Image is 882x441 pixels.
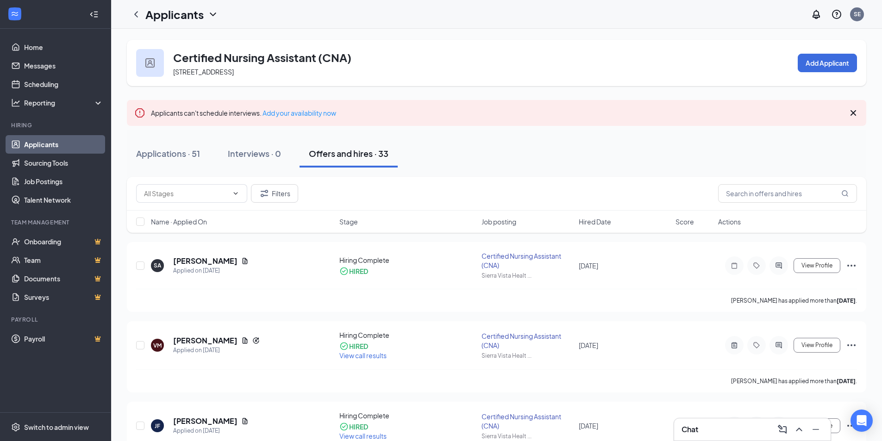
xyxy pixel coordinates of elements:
[173,416,238,426] h5: [PERSON_NAME]
[173,426,249,435] div: Applied on [DATE]
[339,330,476,340] div: Hiring Complete
[579,261,598,270] span: [DATE]
[811,9,822,20] svg: Notifications
[24,98,104,107] div: Reporting
[851,410,873,432] div: Open Intercom Messenger
[837,297,856,304] b: [DATE]
[676,217,694,226] span: Score
[579,341,598,349] span: [DATE]
[232,190,239,197] svg: ChevronDown
[854,10,861,18] div: SE
[801,342,832,348] span: View Profile
[731,297,857,304] p: [PERSON_NAME] has applied more than .
[228,148,281,159] div: Interviews · 0
[339,342,349,351] svg: CheckmarkCircle
[173,346,260,355] div: Applied on [DATE]
[339,422,349,431] svg: CheckmarkCircle
[846,340,857,351] svg: Ellipses
[173,256,238,266] h5: [PERSON_NAME]
[11,98,20,107] svg: Analysis
[339,351,387,360] span: View call results
[810,424,821,435] svg: Minimize
[134,107,145,118] svg: Error
[173,266,249,275] div: Applied on [DATE]
[349,422,368,431] div: HIRED
[24,251,103,269] a: TeamCrown
[10,9,19,19] svg: WorkstreamLogo
[482,272,573,280] div: Sierra Vista Healt ...
[24,154,103,172] a: Sourcing Tools
[848,107,859,118] svg: Cross
[775,422,790,437] button: ComposeMessage
[482,217,516,226] span: Job posting
[89,10,99,19] svg: Collapse
[263,109,336,117] a: Add your availability now
[798,54,857,72] button: Add Applicant
[24,232,103,251] a: OnboardingCrown
[24,172,103,191] a: Job Postings
[11,218,101,226] div: Team Management
[846,260,857,271] svg: Ellipses
[801,262,832,269] span: View Profile
[339,411,476,420] div: Hiring Complete
[792,422,807,437] button: ChevronUp
[24,288,103,306] a: SurveysCrown
[24,56,103,75] a: Messages
[349,267,368,276] div: HIRED
[154,261,161,269] div: SA
[579,217,611,226] span: Hired Date
[24,135,103,154] a: Applicants
[153,342,162,349] div: VM
[482,251,573,270] div: Certified Nursing Assistant (CNA)
[251,184,298,203] button: Filter Filters
[794,338,840,353] button: View Profile
[482,352,573,360] div: Sierra Vista Healt ...
[482,412,573,430] div: Certified Nursing Assistant (CNA)
[252,337,260,344] svg: Reapply
[144,188,228,199] input: All Stages
[349,342,368,351] div: HIRED
[773,262,784,269] svg: ActiveChat
[729,342,740,349] svg: ActiveNote
[24,38,103,56] a: Home
[155,422,160,430] div: JF
[24,75,103,93] a: Scheduling
[339,217,358,226] span: Stage
[11,316,101,323] div: Payroll
[837,378,856,385] b: [DATE]
[145,6,204,22] h1: Applicants
[136,148,200,159] div: Applications · 51
[751,342,762,349] svg: Tag
[339,432,387,440] span: View call results
[731,377,857,385] p: [PERSON_NAME] has applied more than .
[682,424,698,435] h3: Chat
[173,68,234,76] span: [STREET_ADDRESS]
[241,257,249,265] svg: Document
[794,258,840,273] button: View Profile
[24,422,89,432] div: Switch to admin view
[173,335,238,346] h5: [PERSON_NAME]
[718,217,741,226] span: Actions
[773,342,784,349] svg: ActiveChat
[24,269,103,288] a: DocumentsCrown
[751,262,762,269] svg: Tag
[145,58,155,68] img: user icon
[482,331,573,350] div: Certified Nursing Assistant (CNA)
[173,50,351,65] h3: Certified Nursing Assistant (CNA)
[339,255,476,265] div: Hiring Complete
[482,432,573,440] div: Sierra Vista Healt ...
[241,337,249,344] svg: Document
[11,422,20,432] svg: Settings
[794,424,805,435] svg: ChevronUp
[259,188,270,199] svg: Filter
[131,9,142,20] svg: ChevronLeft
[207,9,219,20] svg: ChevronDown
[151,109,336,117] span: Applicants can't schedule interviews.
[339,267,349,276] svg: CheckmarkCircle
[718,184,857,203] input: Search in offers and hires
[831,9,842,20] svg: QuestionInfo
[24,191,103,209] a: Talent Network
[11,121,101,129] div: Hiring
[808,422,823,437] button: Minimize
